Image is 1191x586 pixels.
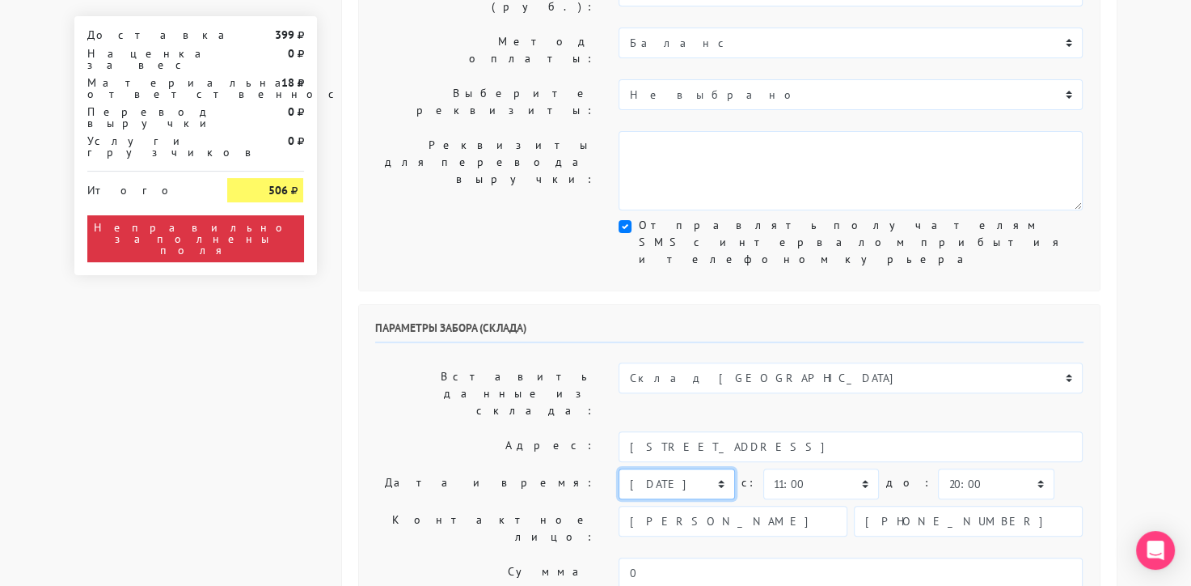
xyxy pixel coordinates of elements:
label: до: [885,469,931,497]
strong: 0 [287,104,294,119]
div: Доставка [75,29,216,40]
label: Отправлять получателям SMS с интервалом прибытия и телефоном курьера [638,217,1083,268]
label: Метод оплаты: [363,28,607,73]
label: Дата и время: [363,469,607,499]
div: Материальная ответственность [75,77,216,100]
h6: Параметры забора (склада) [375,321,1083,343]
div: Наценка за вес [75,48,216,70]
div: Услуги грузчиков [75,135,216,158]
label: Контактное лицо: [363,506,607,551]
div: Open Intercom Messenger [1136,531,1175,570]
label: Реквизиты для перевода выручки: [363,131,607,210]
div: Итого [87,178,204,196]
label: Вставить данные из склада: [363,363,607,425]
label: Выберите реквизиты: [363,79,607,125]
div: Перевод выручки [75,106,216,129]
strong: 0 [287,134,294,148]
label: c: [741,469,757,497]
strong: 506 [268,183,287,197]
input: Имя [619,506,847,537]
div: Неправильно заполнены поля [87,215,304,262]
strong: 18 [281,75,294,90]
strong: 0 [287,46,294,61]
input: Телефон [854,506,1083,537]
strong: 399 [274,28,294,42]
label: Адрес: [363,431,607,462]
